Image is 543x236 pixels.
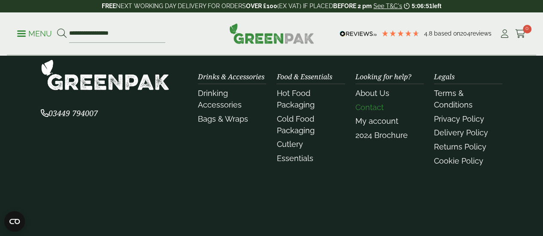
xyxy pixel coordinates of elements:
a: Returns Policy [434,142,486,151]
strong: OVER £100 [246,3,277,9]
img: REVIEWS.io [340,31,377,37]
a: Essentials [276,154,313,163]
a: Menu [17,29,52,37]
strong: BEFORE 2 pm [333,3,372,9]
span: 5:06:51 [412,3,432,9]
a: 2024 Brochure [355,131,408,140]
a: See T&C's [373,3,402,9]
a: About Us [355,89,389,98]
a: 03449 794007 [41,110,98,118]
a: 0 [515,27,526,40]
span: 4.8 [424,30,434,37]
a: Bags & Wraps [198,114,248,123]
a: Contact [355,103,384,112]
i: My Account [499,30,510,38]
a: Terms & Conditions [434,89,473,109]
img: GreenPak Supplies [41,59,170,90]
button: Open CMP widget [4,211,25,232]
p: Menu [17,29,52,39]
a: Hot Food Packaging [276,89,314,109]
strong: FREE [102,3,116,9]
span: 03449 794007 [41,108,98,118]
a: My account [355,117,398,125]
a: Cutlery [276,140,303,149]
a: Cold Food Packaging [276,114,314,135]
a: Cookie Policy [434,156,483,165]
span: Based on [434,30,460,37]
div: 4.79 Stars [381,30,420,37]
span: reviews [470,30,491,37]
a: Privacy Policy [434,114,484,123]
i: Cart [515,30,526,38]
span: 204 [460,30,470,37]
img: GreenPak Supplies [229,23,314,44]
span: 0 [523,25,531,33]
a: Drinking Accessories [198,89,242,109]
a: Delivery Policy [434,128,488,137]
span: left [432,3,441,9]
